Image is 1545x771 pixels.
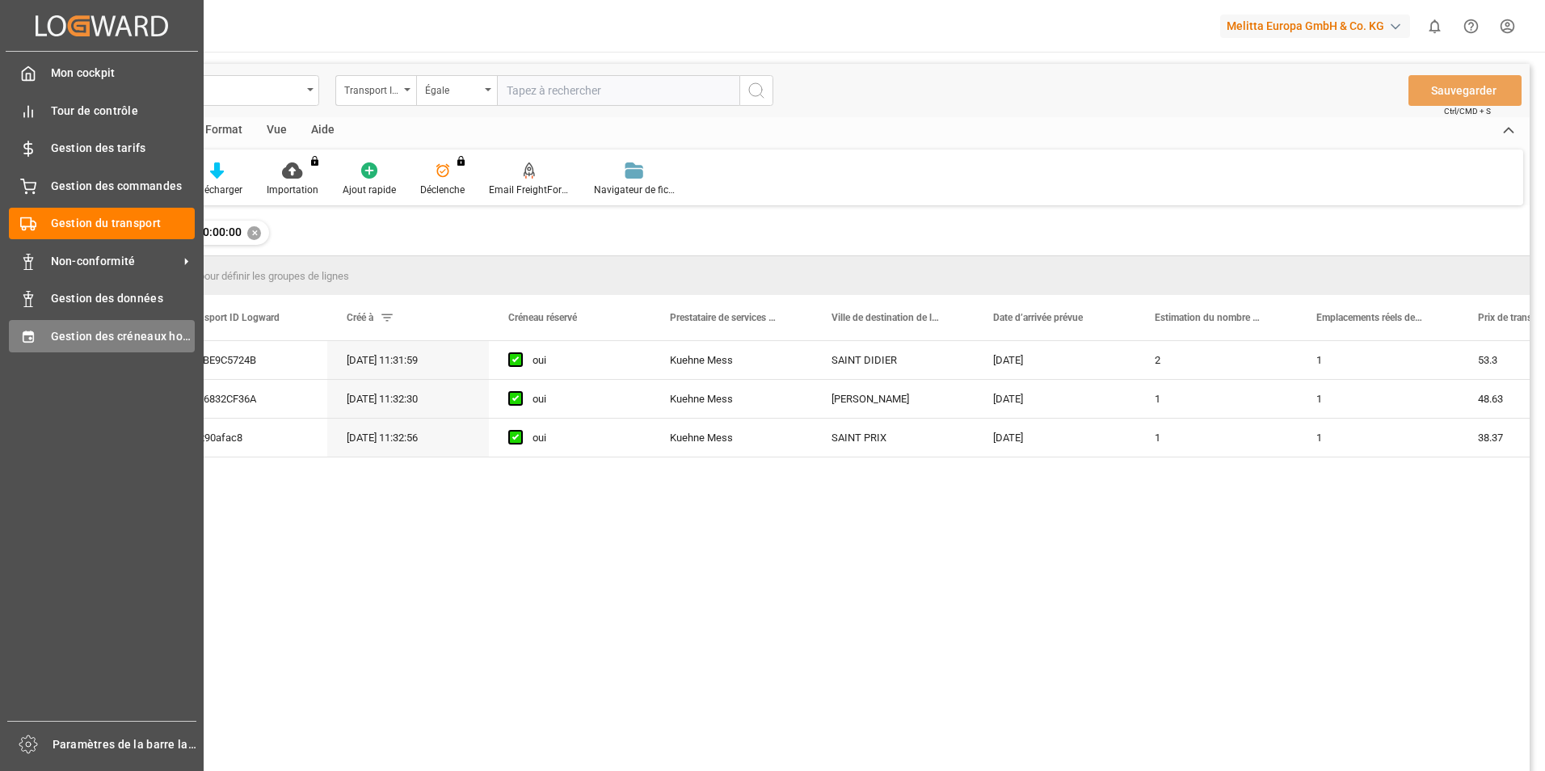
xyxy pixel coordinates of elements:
div: [DATE] 11:32:30 [327,380,489,418]
span: Prestataire de services de transport [670,312,778,323]
a: Gestion des tarifs [9,133,195,164]
div: [DATE] 11:32:56 [327,419,489,457]
div: [DATE] [974,341,1135,379]
div: Email FreightForwarders [489,183,570,197]
div: 1 [1297,341,1459,379]
span: Mon cockpit [51,65,196,82]
div: ✕ [247,226,261,240]
div: Ajout rapide [343,183,396,197]
div: 5A1BE9C5724B [166,341,327,379]
span: Ville de destination de livraison [831,312,940,323]
font: Melitta Europa GmbH & Co. KG [1227,18,1384,35]
span: Emplacements réels des palettes [1316,312,1425,323]
span: Transport ID Logward [185,312,280,323]
span: Ctrl/CMD + S [1444,105,1491,117]
span: Date d’arrivée prévue [993,312,1083,323]
div: oui [533,342,631,379]
div: Télécharger [192,183,242,197]
div: [DATE] 11:31:59 [327,341,489,379]
div: 1 [1135,380,1297,418]
div: 1 [1297,419,1459,457]
div: oui [533,381,631,418]
a: Gestion du transport [9,208,195,239]
button: Sauvegarder [1408,75,1522,106]
button: Afficher 0 nouvelles notifications [1417,8,1453,44]
div: Kuehne Mess [650,341,812,379]
span: Estimation du nombre de places de palettes [1155,312,1263,323]
a: Gestion des commandes [9,170,195,201]
div: [DATE] [974,380,1135,418]
span: Gestion du transport [51,215,196,232]
span: Créé à [347,312,373,323]
span: Faites glisser ici pour définir les groupes de lignes [122,270,349,282]
a: Tour de contrôle [9,95,195,126]
div: CA06832CF36A [166,380,327,418]
div: SAINT DIDIER [812,341,974,379]
span: Tour de contrôle [51,103,196,120]
div: [DATE] [974,419,1135,457]
span: Gestion des données [51,290,196,307]
div: Égale [425,79,480,98]
span: Non-conformité [51,253,179,270]
input: Tapez à rechercher [497,75,739,106]
span: Créneau réservé [508,312,577,323]
div: 1 [1297,380,1459,418]
div: Aide [299,117,347,145]
div: Kuehne Mess [650,419,812,457]
a: Gestion des données [9,283,195,314]
div: Vue [255,117,299,145]
button: Ouvrir le menu [416,75,497,106]
span: Paramètres de la barre latérale [53,736,197,753]
div: Format [193,117,255,145]
button: Centre d’aide [1453,8,1489,44]
span: Gestion des tarifs [51,140,196,157]
div: 2 [1135,341,1297,379]
a: Gestion des créneaux horaires [9,320,195,352]
div: Navigateur de fichiers [594,183,675,197]
div: SAINT PRIX [812,419,974,457]
span: Gestion des créneaux horaires [51,328,196,345]
div: Transport ID Logward [344,79,399,98]
div: oui [533,419,631,457]
button: Melitta Europa GmbH & Co. KG [1220,11,1417,41]
div: Kuehne Mess [650,380,812,418]
div: 1 [1135,419,1297,457]
div: 34lit90afac8 [166,419,327,457]
button: Ouvrir le menu [335,75,416,106]
button: Bouton de recherche [739,75,773,106]
a: Mon cockpit [9,57,195,89]
div: [PERSON_NAME] [812,380,974,418]
span: Gestion des commandes [51,178,196,195]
